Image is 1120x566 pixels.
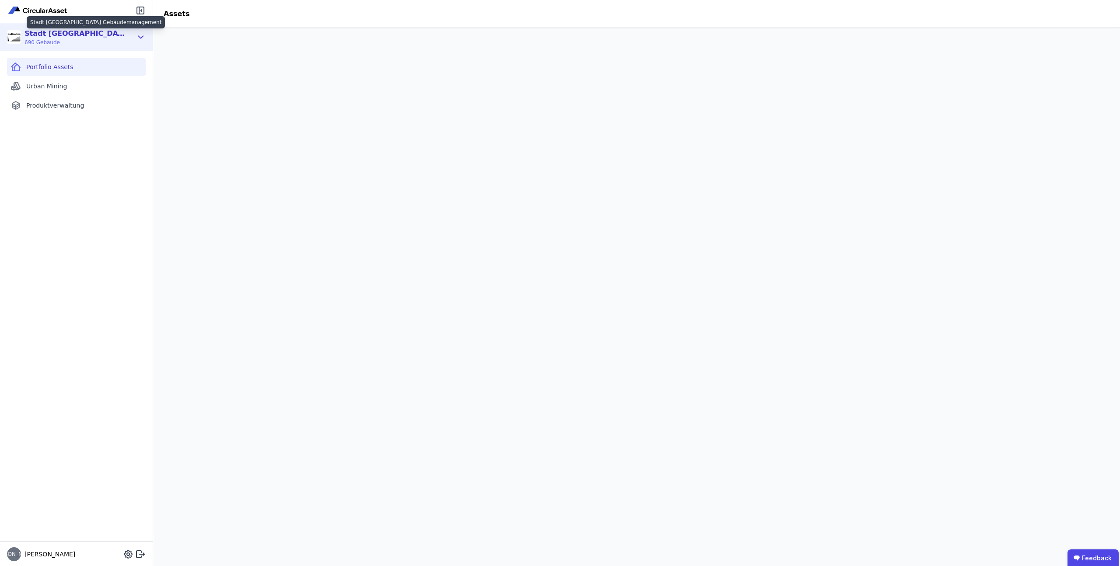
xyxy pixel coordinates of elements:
span: Portfolio Assets [26,63,73,71]
span: Produktverwaltung [26,101,84,110]
img: Concular [7,5,69,16]
div: Assets [153,9,200,19]
span: 690 Gebäude [24,39,125,46]
div: Stadt [GEOGRAPHIC_DATA] Gebäudemanagement [24,28,125,39]
img: Stadt Aachen Gebäudemanagement [7,30,21,44]
span: [PERSON_NAME] [21,550,75,559]
iframe: retool [153,28,1120,566]
span: Urban Mining [26,82,67,91]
